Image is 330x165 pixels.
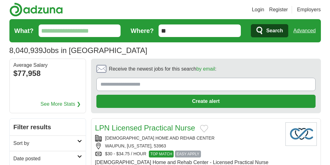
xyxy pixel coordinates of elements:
span: EASY APPLY [175,151,201,157]
a: See More Stats ❯ [41,100,81,108]
h2: Date posted [14,155,77,162]
a: Login [252,6,264,13]
label: Where? [131,26,154,35]
span: TOP MATCH [149,151,174,157]
div: $77,958 [14,68,82,79]
button: Search [251,24,288,37]
a: by email [196,66,215,72]
img: Adzuna logo [9,3,63,17]
h2: Sort by [14,140,77,147]
img: Company logo [285,122,317,146]
a: Employers [297,6,321,13]
span: Search [266,24,283,37]
div: WAUPUN, [US_STATE], 53963 [95,143,280,149]
div: [DEMOGRAPHIC_DATA] HOME AND REHAB CENTER [95,135,280,141]
button: Add to favorite jobs [200,125,208,132]
button: Create alert [96,95,316,108]
label: What? [14,26,34,35]
a: Register [269,6,288,13]
div: Average Salary [14,63,82,68]
h1: Jobs in [GEOGRAPHIC_DATA] [9,46,147,55]
h2: Filter results [10,119,86,136]
span: 8,040,939 [9,45,43,56]
a: Sort by [10,136,86,151]
a: LPN Licensed Practical Nurse [95,124,195,132]
span: Receive the newest jobs for this search : [109,65,216,73]
a: Advanced [293,24,316,37]
div: $30 - $34.75 / HOUR [95,151,280,157]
